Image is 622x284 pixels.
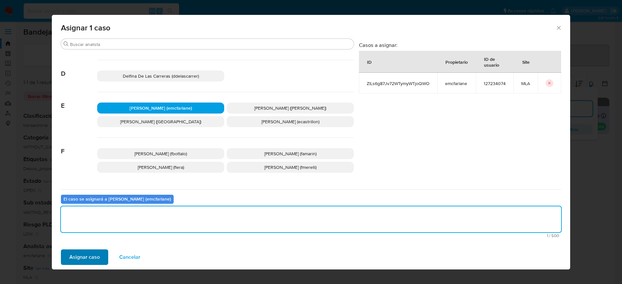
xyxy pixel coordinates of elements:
span: [PERSON_NAME] (fbottalo) [134,150,187,157]
span: MLA [521,81,530,86]
div: ID [359,54,379,70]
div: [PERSON_NAME] (emcfarlane) [97,103,224,114]
span: [PERSON_NAME] (famarin) [264,150,317,157]
input: Buscar analista [70,41,351,47]
div: assign-modal [52,15,570,269]
span: Asignar 1 caso [61,24,556,32]
div: [PERSON_NAME] (famarin) [227,148,354,159]
span: emcfarlane [445,81,468,86]
button: icon-button [546,79,553,87]
div: [PERSON_NAME] (flera) [97,162,224,173]
div: [PERSON_NAME] (fbottalo) [97,148,224,159]
div: ID de usuario [476,51,513,72]
span: ZlLs6g87Jv72WTymyWTjoQWO [367,81,430,86]
span: Cancelar [119,250,140,264]
span: 127234074 [484,81,506,86]
div: [PERSON_NAME] ([GEOGRAPHIC_DATA]) [97,116,224,127]
span: F [61,138,97,155]
span: [PERSON_NAME] (fmerelli) [264,164,317,170]
span: [PERSON_NAME] ([GEOGRAPHIC_DATA]) [120,118,201,125]
div: [PERSON_NAME] (fmerelli) [227,162,354,173]
button: Cerrar ventana [556,25,561,30]
span: E [61,92,97,110]
h3: Casos a asignar: [359,42,561,48]
div: [PERSON_NAME] ([PERSON_NAME]) [227,103,354,114]
b: El caso se asignará a [PERSON_NAME] (emcfarlane) [63,196,171,202]
div: Delfina De Las Carreras (ddelascarrer) [97,71,224,82]
button: Buscar [63,41,69,47]
button: Cancelar [111,249,149,265]
span: Máximo 500 caracteres [63,234,559,238]
span: D [61,60,97,78]
span: [PERSON_NAME] (ecastrillon) [261,118,319,125]
span: [PERSON_NAME] ([PERSON_NAME]) [254,105,326,111]
span: [PERSON_NAME] (flera) [138,164,184,170]
button: Asignar caso [61,249,108,265]
span: Delfina De Las Carreras (ddelascarrer) [123,73,199,79]
div: Site [514,54,537,70]
span: Asignar caso [69,250,100,264]
div: Propietario [438,54,476,70]
div: [PERSON_NAME] (ecastrillon) [227,116,354,127]
span: [PERSON_NAME] (emcfarlane) [130,105,192,111]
